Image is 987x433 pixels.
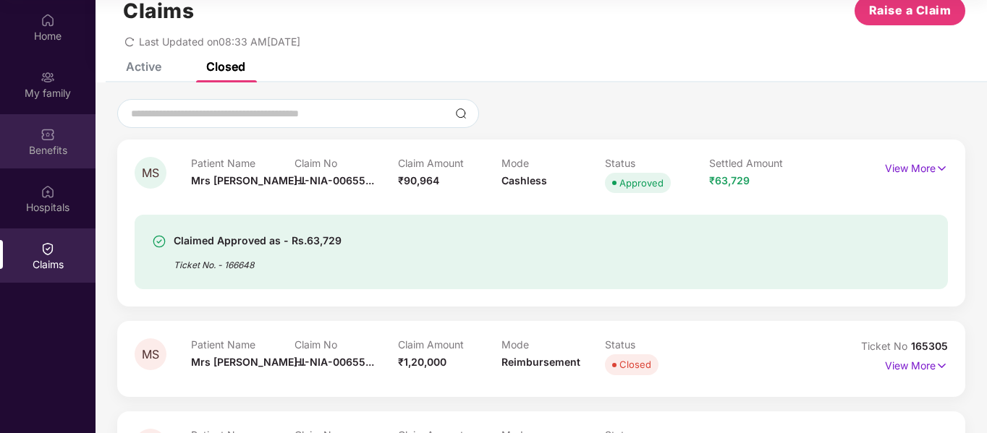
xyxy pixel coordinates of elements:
[501,356,580,368] span: Reimbursement
[191,157,295,169] p: Patient Name
[295,174,374,187] span: HI-NIA-00655...
[619,176,664,190] div: Approved
[709,174,750,187] span: ₹63,729
[911,340,948,352] span: 165305
[501,157,605,169] p: Mode
[605,157,708,169] p: Status
[398,356,446,368] span: ₹1,20,000
[295,157,398,169] p: Claim No
[709,157,813,169] p: Settled Amount
[41,127,55,142] img: svg+xml;base64,PHN2ZyBpZD0iQmVuZWZpdHMiIHhtbG5zPSJodHRwOi8vd3d3LnczLm9yZy8yMDAwL3N2ZyIgd2lkdGg9Ij...
[191,174,306,187] span: Mrs [PERSON_NAME]...
[869,1,952,20] span: Raise a Claim
[885,354,948,374] p: View More
[41,70,55,85] img: svg+xml;base64,PHN2ZyB3aWR0aD0iMjAiIGhlaWdodD0iMjAiIHZpZXdCb3g9IjAgMCAyMCAyMCIgZmlsbD0ibm9uZSIgeG...
[295,356,374,368] span: HI-NIA-00655...
[41,241,55,256] img: svg+xml;base64,PHN2ZyBpZD0iQ2xhaW0iIHhtbG5zPSJodHRwOi8vd3d3LnczLm9yZy8yMDAwL3N2ZyIgd2lkdGg9IjIwIi...
[295,338,398,351] p: Claim No
[619,357,651,372] div: Closed
[142,167,159,179] span: MS
[191,356,306,368] span: Mrs [PERSON_NAME]...
[398,174,439,187] span: ₹90,964
[41,13,55,27] img: svg+xml;base64,PHN2ZyBpZD0iSG9tZSIgeG1sbnM9Imh0dHA6Ly93d3cudzMub3JnLzIwMDAvc3ZnIiB3aWR0aD0iMjAiIG...
[936,160,948,176] img: svg+xml;base64,PHN2ZyB4bWxucz0iaHR0cDovL3d3dy53My5vcmcvMjAwMC9zdmciIHdpZHRoPSIxNyIgaGVpZ2h0PSIxNy...
[139,35,300,48] span: Last Updated on 08:33 AM[DATE]
[398,338,501,351] p: Claim Amount
[398,157,501,169] p: Claim Amount
[501,174,547,187] span: Cashless
[174,249,342,272] div: Ticket No. - 166648
[191,338,295,351] p: Patient Name
[174,232,342,249] div: Claimed Approved as - Rs.63,729
[936,358,948,374] img: svg+xml;base64,PHN2ZyB4bWxucz0iaHR0cDovL3d3dy53My5vcmcvMjAwMC9zdmciIHdpZHRoPSIxNyIgaGVpZ2h0PSIxNy...
[124,35,135,48] span: redo
[41,184,55,199] img: svg+xml;base64,PHN2ZyBpZD0iSG9zcGl0YWxzIiB4bWxucz0iaHR0cDovL3d3dy53My5vcmcvMjAwMC9zdmciIHdpZHRoPS...
[142,348,159,361] span: MS
[455,108,467,119] img: svg+xml;base64,PHN2ZyBpZD0iU2VhcmNoLTMyeDMyIiB4bWxucz0iaHR0cDovL3d3dy53My5vcmcvMjAwMC9zdmciIHdpZH...
[152,234,166,249] img: svg+xml;base64,PHN2ZyBpZD0iU3VjY2Vzcy0zMngzMiIgeG1sbnM9Imh0dHA6Ly93d3cudzMub3JnLzIwMDAvc3ZnIiB3aW...
[206,59,245,74] div: Closed
[861,340,911,352] span: Ticket No
[885,157,948,176] p: View More
[126,59,161,74] div: Active
[605,338,708,351] p: Status
[501,338,605,351] p: Mode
